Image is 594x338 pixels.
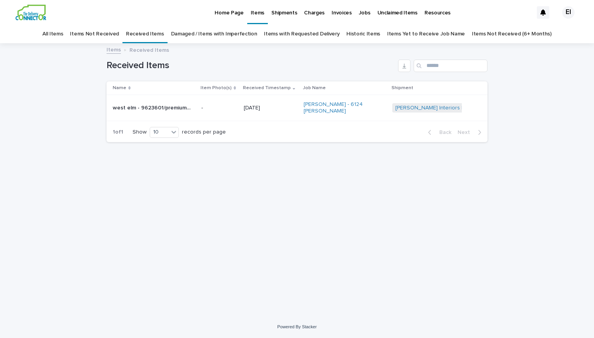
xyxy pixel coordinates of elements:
[107,60,395,71] h1: Received Items
[562,6,575,19] div: EI
[422,129,454,136] button: Back
[126,25,164,43] a: Received Items
[182,129,226,136] p: records per page
[129,45,169,54] p: Received Items
[277,324,316,329] a: Powered By Stacker
[201,84,232,92] p: Item Photo(s)
[150,128,169,136] div: 10
[304,101,381,114] a: [PERSON_NAME] - 6124 [PERSON_NAME]
[243,84,291,92] p: Received Timestamp
[107,95,487,121] tr: west elm - 9623601/premium rug pad 9x12 | 74018west elm - 9623601/premium rug pad 9x12 | 74018 -[...
[387,25,465,43] a: Items Yet to Receive Job Name
[264,25,339,43] a: Items with Requested Delivery
[201,105,238,111] p: -
[454,129,487,136] button: Next
[391,84,413,92] p: Shipment
[244,105,297,111] p: [DATE]
[458,130,475,135] span: Next
[16,5,46,20] img: aCWQmA6OSGG0Kwt8cj3c
[113,84,126,92] p: Name
[107,123,129,142] p: 1 of 1
[113,103,192,111] p: west elm - 9623601/premium rug pad 9x12 | 74018
[472,25,552,43] a: Items Not Received (6+ Months)
[107,45,121,54] a: Items
[171,25,257,43] a: Damaged / Items with Imperfection
[435,130,451,135] span: Back
[133,129,147,136] p: Show
[70,25,119,43] a: Items Not Received
[346,25,380,43] a: Historic Items
[395,105,528,111] a: [PERSON_NAME] Interiors | Inbound Shipment | 24271
[42,25,63,43] a: All Items
[303,84,326,92] p: Job Name
[414,60,487,72] input: Search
